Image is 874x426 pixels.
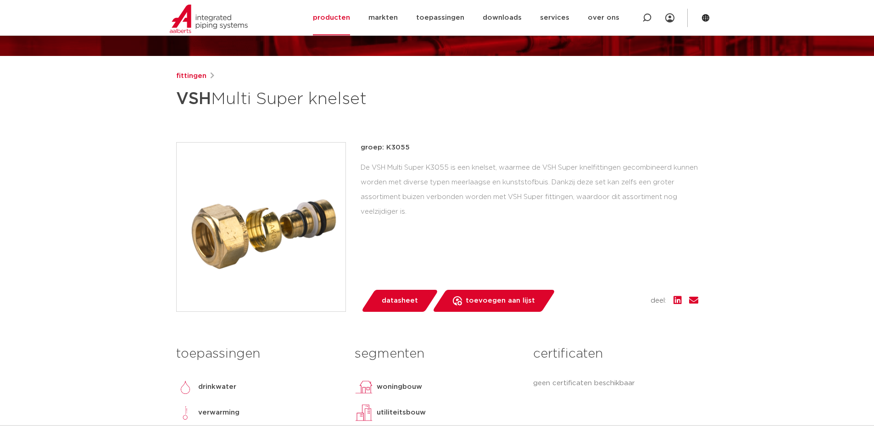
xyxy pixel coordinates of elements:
[176,85,521,113] h1: Multi Super knelset
[651,295,666,306] span: deel:
[382,293,418,308] span: datasheet
[466,293,535,308] span: toevoegen aan lijst
[176,345,341,363] h3: toepassingen
[176,71,206,82] a: fittingen
[533,345,698,363] h3: certificaten
[361,160,698,219] div: De VSH Multi Super K3055 is een knelset, waarmee de VSH Super knelfittingen gecombineerd kunnen w...
[361,290,439,312] a: datasheet
[355,378,373,396] img: woningbouw
[377,382,422,393] p: woningbouw
[355,404,373,422] img: utiliteitsbouw
[355,345,519,363] h3: segmenten
[377,407,426,418] p: utiliteitsbouw
[361,142,698,153] p: groep: K3055
[198,407,239,418] p: verwarming
[533,378,698,389] p: geen certificaten beschikbaar
[177,143,345,311] img: Product Image for VSH Multi Super knelset
[176,404,195,422] img: verwarming
[176,378,195,396] img: drinkwater
[198,382,236,393] p: drinkwater
[176,91,211,107] strong: VSH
